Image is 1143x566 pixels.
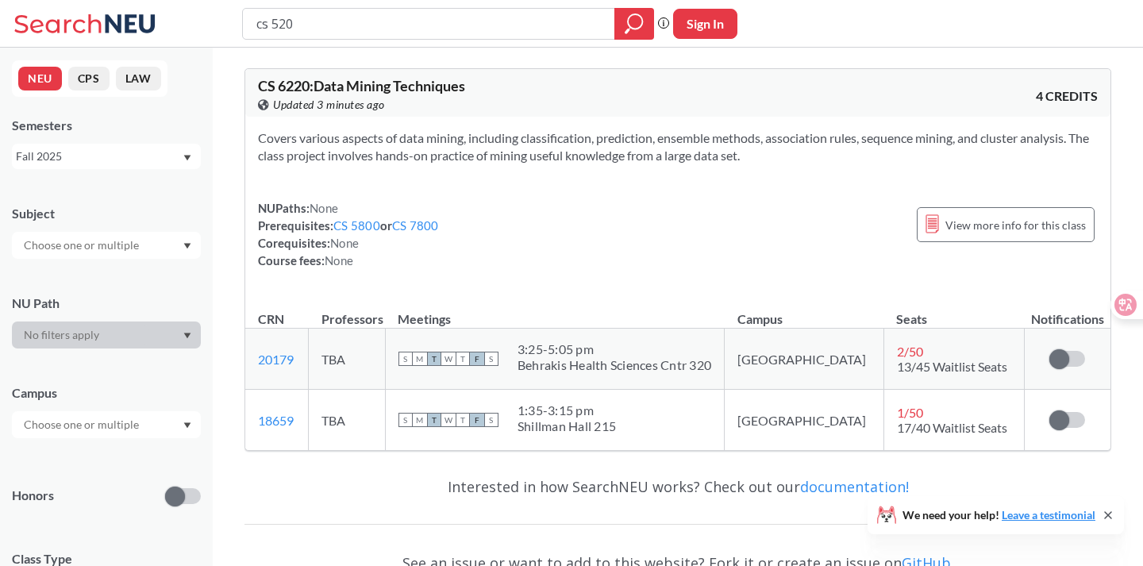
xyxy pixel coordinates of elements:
[614,8,654,40] div: magnifying glass
[16,415,149,434] input: Choose one or multiple
[183,155,191,161] svg: Dropdown arrow
[398,413,413,427] span: S
[484,413,498,427] span: S
[116,67,161,90] button: LAW
[518,341,711,357] div: 3:25 - 5:05 pm
[12,205,201,222] div: Subject
[413,352,427,366] span: M
[330,236,359,250] span: None
[325,253,353,268] span: None
[897,420,1007,435] span: 17/40 Waitlist Seats
[470,352,484,366] span: F
[12,487,54,505] p: Honors
[309,329,386,390] td: TBA
[183,333,191,339] svg: Dropdown arrow
[16,148,182,165] div: Fall 2025
[392,218,439,233] a: CS 7800
[16,236,149,255] input: Choose one or multiple
[398,352,413,366] span: S
[625,13,644,35] svg: magnifying glass
[385,295,724,329] th: Meetings
[518,402,616,418] div: 1:35 - 3:15 pm
[883,295,1024,329] th: Seats
[258,352,294,367] a: 20179
[725,329,884,390] td: [GEOGRAPHIC_DATA]
[725,295,884,329] th: Campus
[518,418,616,434] div: Shillman Hall 215
[800,477,909,496] a: documentation!
[273,96,385,114] span: Updated 3 minutes ago
[258,310,284,328] div: CRN
[309,295,386,329] th: Professors
[333,218,380,233] a: CS 5800
[470,413,484,427] span: F
[897,359,1007,374] span: 13/45 Waitlist Seats
[12,232,201,259] div: Dropdown arrow
[456,413,470,427] span: T
[258,129,1098,164] section: Covers various aspects of data mining, including classification, prediction, ensemble methods, as...
[456,352,470,366] span: T
[18,67,62,90] button: NEU
[309,390,386,451] td: TBA
[310,201,338,215] span: None
[12,295,201,312] div: NU Path
[518,357,711,373] div: Behrakis Health Sciences Cntr 320
[183,422,191,429] svg: Dropdown arrow
[725,390,884,451] td: [GEOGRAPHIC_DATA]
[897,344,923,359] span: 2 / 50
[255,10,603,37] input: Class, professor, course number, "phrase"
[413,413,427,427] span: M
[12,322,201,348] div: Dropdown arrow
[897,405,923,420] span: 1 / 50
[441,352,456,366] span: W
[673,9,737,39] button: Sign In
[1002,508,1095,522] a: Leave a testimonial
[258,199,439,269] div: NUPaths: Prerequisites: or Corequisites: Course fees:
[68,67,110,90] button: CPS
[902,510,1095,521] span: We need your help!
[1036,87,1098,105] span: 4 CREDITS
[1024,295,1110,329] th: Notifications
[12,411,201,438] div: Dropdown arrow
[12,117,201,134] div: Semesters
[258,77,465,94] span: CS 6220 : Data Mining Techniques
[427,352,441,366] span: T
[12,384,201,402] div: Campus
[945,215,1086,235] span: View more info for this class
[484,352,498,366] span: S
[427,413,441,427] span: T
[12,144,201,169] div: Fall 2025Dropdown arrow
[441,413,456,427] span: W
[183,243,191,249] svg: Dropdown arrow
[244,464,1111,510] div: Interested in how SearchNEU works? Check out our
[258,413,294,428] a: 18659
